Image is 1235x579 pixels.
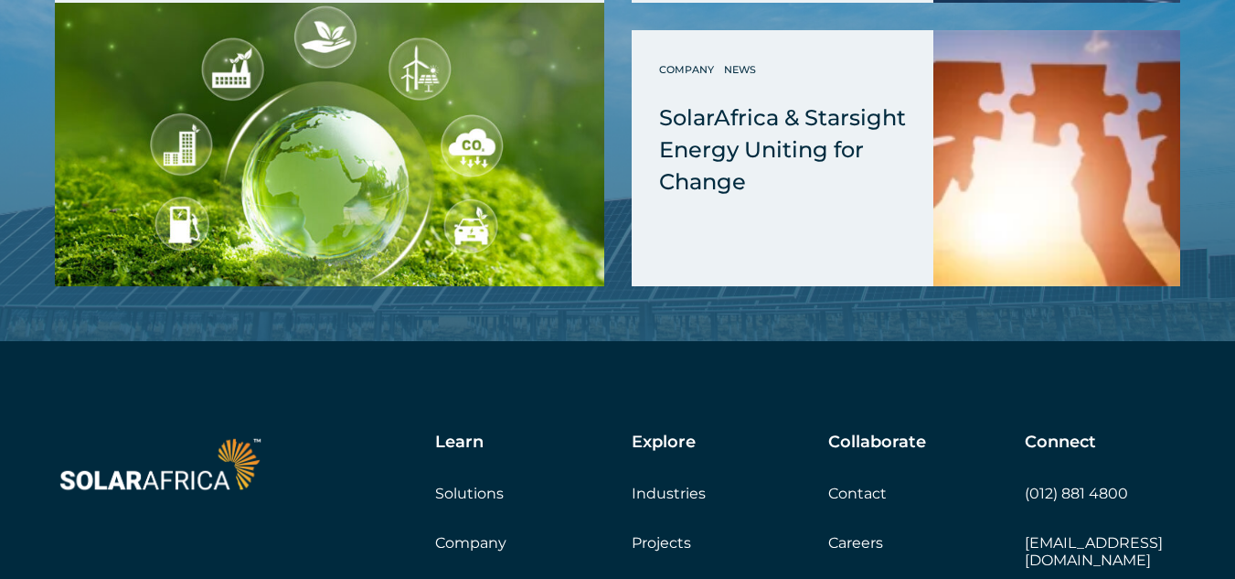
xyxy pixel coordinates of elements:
[55,3,604,286] img: SolarAfrica Secures NERSA Trading Licence | SolarAfrica
[1025,433,1096,453] h5: Connect
[724,60,761,79] a: News
[1025,485,1128,502] a: (012) 881 4800
[632,534,691,552] a: Projects
[435,534,506,552] a: Company
[435,485,504,502] a: Solutions
[435,433,484,453] h5: Learn
[659,104,906,195] span: SolarAfrica & Starsight Energy Uniting for Change
[828,433,926,453] h5: Collaborate
[659,60,719,79] a: Company
[632,485,706,502] a: Industries
[933,30,1180,286] img: SolarAfrica and Starsight Energy unite for change
[828,534,883,552] a: Careers
[828,485,887,502] a: Contact
[1025,534,1163,569] a: [EMAIL_ADDRESS][DOMAIN_NAME]
[632,433,696,453] h5: Explore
